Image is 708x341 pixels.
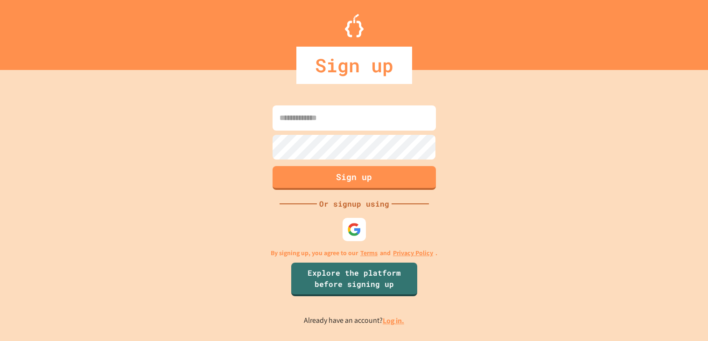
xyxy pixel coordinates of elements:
[383,316,404,326] a: Log in.
[271,248,437,258] p: By signing up, you agree to our and .
[360,248,378,258] a: Terms
[347,223,361,237] img: google-icon.svg
[304,315,404,327] p: Already have an account?
[393,248,433,258] a: Privacy Policy
[291,263,417,296] a: Explore the platform before signing up
[296,47,412,84] div: Sign up
[273,166,436,190] button: Sign up
[345,14,364,37] img: Logo.svg
[317,198,392,209] div: Or signup using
